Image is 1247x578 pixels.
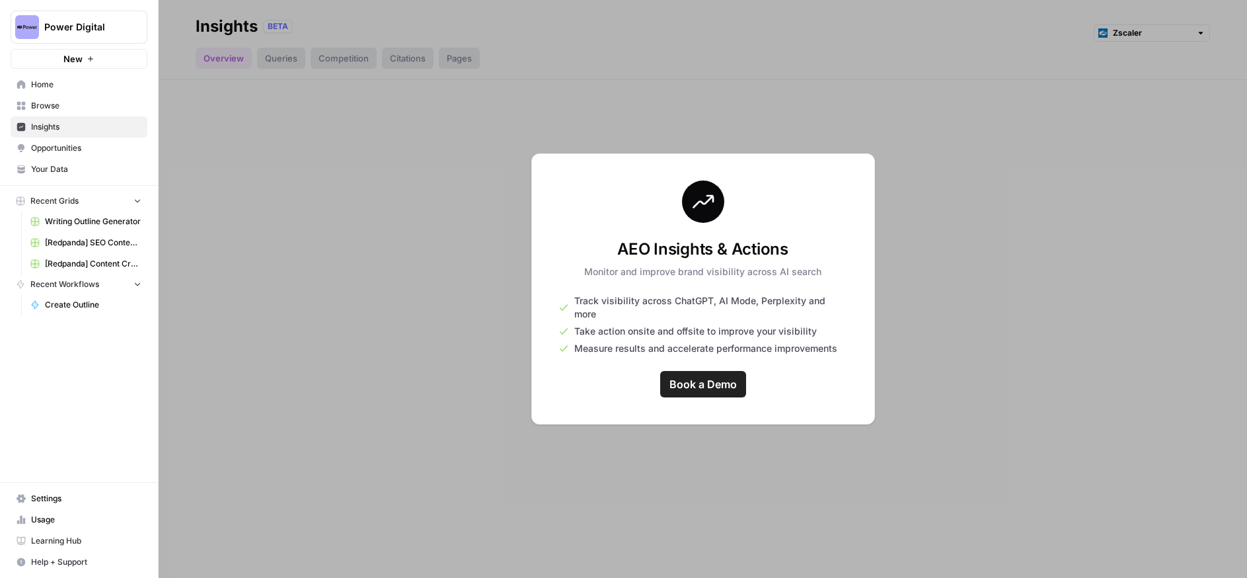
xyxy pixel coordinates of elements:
span: [Redpanda] SEO Content Creation [45,237,141,249]
span: Learning Hub [31,535,141,547]
span: [Redpanda] Content Creation (Outline Provided) [45,258,141,270]
span: Home [31,79,141,91]
button: Recent Workflows [11,274,147,294]
span: Take action onsite and offsite to improve your visibility [574,325,817,338]
span: Opportunities [31,142,141,154]
span: New [63,52,83,65]
span: Recent Grids [30,195,79,207]
span: Book a Demo [669,376,737,392]
button: New [11,49,147,69]
a: Learning Hub [11,530,147,552]
a: Settings [11,488,147,509]
a: Usage [11,509,147,530]
span: Recent Workflows [30,278,99,290]
span: Help + Support [31,556,141,568]
a: [Redpanda] Content Creation (Outline Provided) [24,253,147,274]
span: Writing Outline Generator [45,216,141,227]
span: Measure results and accelerate performance improvements [574,342,837,355]
span: Browse [31,100,141,112]
span: Insights [31,121,141,133]
span: Track visibility across ChatGPT, AI Mode, Perplexity and more [574,294,848,321]
a: Create Outline [24,294,147,315]
span: Power Digital [44,21,124,34]
a: Writing Outline Generator [24,211,147,232]
span: Your Data [31,163,141,175]
a: Browse [11,95,147,116]
button: Workspace: Power Digital [11,11,147,44]
a: [Redpanda] SEO Content Creation [24,232,147,253]
span: Usage [31,514,141,526]
p: Monitor and improve brand visibility across AI search [584,265,821,278]
span: Settings [31,493,141,505]
img: Power Digital Logo [15,15,39,39]
a: Home [11,74,147,95]
a: Insights [11,116,147,138]
a: Your Data [11,159,147,180]
a: Opportunities [11,138,147,159]
span: Create Outline [45,299,141,311]
button: Help + Support [11,552,147,573]
button: Recent Grids [11,191,147,211]
h3: AEO Insights & Actions [584,239,821,260]
a: Book a Demo [660,371,746,397]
